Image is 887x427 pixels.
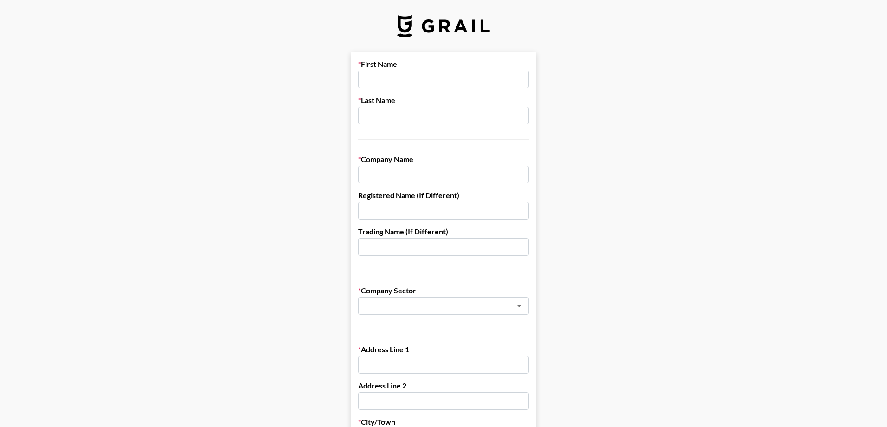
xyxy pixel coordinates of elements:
[358,191,529,200] label: Registered Name (If Different)
[358,96,529,105] label: Last Name
[358,286,529,295] label: Company Sector
[358,155,529,164] label: Company Name
[358,345,529,354] label: Address Line 1
[358,381,529,390] label: Address Line 2
[513,299,526,312] button: Open
[358,227,529,236] label: Trading Name (If Different)
[397,15,490,37] img: Grail Talent Logo
[358,417,529,427] label: City/Town
[358,59,529,69] label: First Name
